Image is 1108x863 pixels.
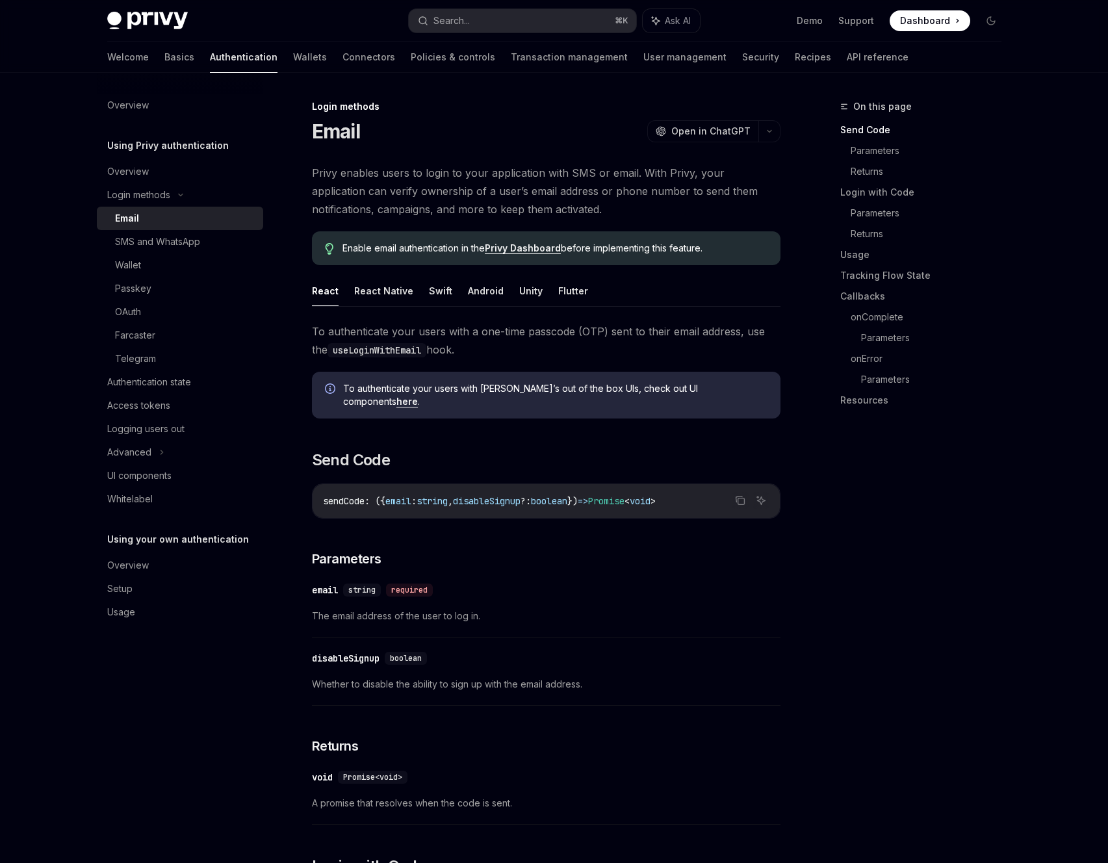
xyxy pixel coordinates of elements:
a: UI components [97,464,263,487]
a: Email [97,207,263,230]
div: Farcaster [115,328,155,343]
a: Dashboard [890,10,970,31]
span: ?: [521,495,531,507]
a: Callbacks [840,286,1012,307]
a: Policies & controls [411,42,495,73]
button: Ask AI [753,492,769,509]
a: Farcaster [97,324,263,347]
a: Parameters [851,203,1012,224]
div: Search... [433,13,470,29]
div: SMS and WhatsApp [115,234,200,250]
a: Authentication [210,42,277,73]
span: To authenticate your users with a one-time passcode (OTP) sent to their email address, use the hook. [312,322,780,359]
div: OAuth [115,304,141,320]
a: Basics [164,42,194,73]
div: Email [115,211,139,226]
div: required [386,584,433,597]
svg: Info [325,383,338,396]
a: Overview [97,554,263,577]
h5: Using Privy authentication [107,138,229,153]
span: void [630,495,651,507]
button: Toggle dark mode [981,10,1001,31]
a: onComplete [851,307,1012,328]
span: : [411,495,417,507]
button: Unity [519,276,543,306]
div: Telegram [115,351,156,367]
button: React [312,276,339,306]
span: : ({ [365,495,385,507]
a: Parameters [861,369,1012,390]
a: Authentication state [97,370,263,394]
a: Parameters [851,140,1012,161]
a: API reference [847,42,908,73]
div: Wallet [115,257,141,273]
span: string [348,585,376,595]
span: , [448,495,453,507]
a: Returns [851,224,1012,244]
span: disableSignup [453,495,521,507]
a: Overview [97,94,263,117]
span: To authenticate your users with [PERSON_NAME]’s out of the box UIs, check out UI components . [343,382,767,408]
h5: Using your own authentication [107,532,249,547]
a: Whitelabel [97,487,263,511]
a: Welcome [107,42,149,73]
span: Returns [312,737,359,755]
span: => [578,495,588,507]
a: Demo [797,14,823,27]
div: Usage [107,604,135,620]
div: Authentication state [107,374,191,390]
a: Resources [840,390,1012,411]
a: Usage [840,244,1012,265]
a: Parameters [861,328,1012,348]
button: Copy the contents from the code block [732,492,749,509]
span: ⌘ K [615,16,628,26]
div: disableSignup [312,652,380,665]
span: Ask AI [665,14,691,27]
a: Usage [97,600,263,624]
a: here [396,396,418,407]
a: SMS and WhatsApp [97,230,263,253]
a: Access tokens [97,394,263,417]
div: UI components [107,468,172,483]
a: Privy Dashboard [485,242,561,254]
a: Send Code [840,120,1012,140]
a: Transaction management [511,42,628,73]
a: OAuth [97,300,263,324]
span: > [651,495,656,507]
a: Connectors [342,42,395,73]
button: Flutter [558,276,588,306]
button: Ask AI [643,9,700,32]
div: Passkey [115,281,151,296]
a: Telegram [97,347,263,370]
div: Whitelabel [107,491,153,507]
div: void [312,771,333,784]
button: Android [468,276,504,306]
a: Passkey [97,277,263,300]
span: A promise that resolves when the code is sent. [312,795,780,811]
a: User management [643,42,727,73]
span: }) [567,495,578,507]
div: Logging users out [107,421,185,437]
div: Setup [107,581,133,597]
a: Wallet [97,253,263,277]
div: Overview [107,97,149,113]
img: dark logo [107,12,188,30]
span: Open in ChatGPT [671,125,751,138]
span: Enable email authentication in the before implementing this feature. [342,242,767,255]
svg: Tip [325,243,334,255]
code: useLoginWithEmail [328,343,426,357]
div: Login methods [107,187,170,203]
a: Wallets [293,42,327,73]
span: Promise<void> [343,772,402,782]
button: Swift [429,276,452,306]
span: sendCode [323,495,365,507]
a: Security [742,42,779,73]
span: Privy enables users to login to your application with SMS or email. With Privy, your application ... [312,164,780,218]
span: boolean [531,495,567,507]
span: < [625,495,630,507]
a: onError [851,348,1012,369]
span: Dashboard [900,14,950,27]
h1: Email [312,120,360,143]
a: Overview [97,160,263,183]
a: Tracking Flow State [840,265,1012,286]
